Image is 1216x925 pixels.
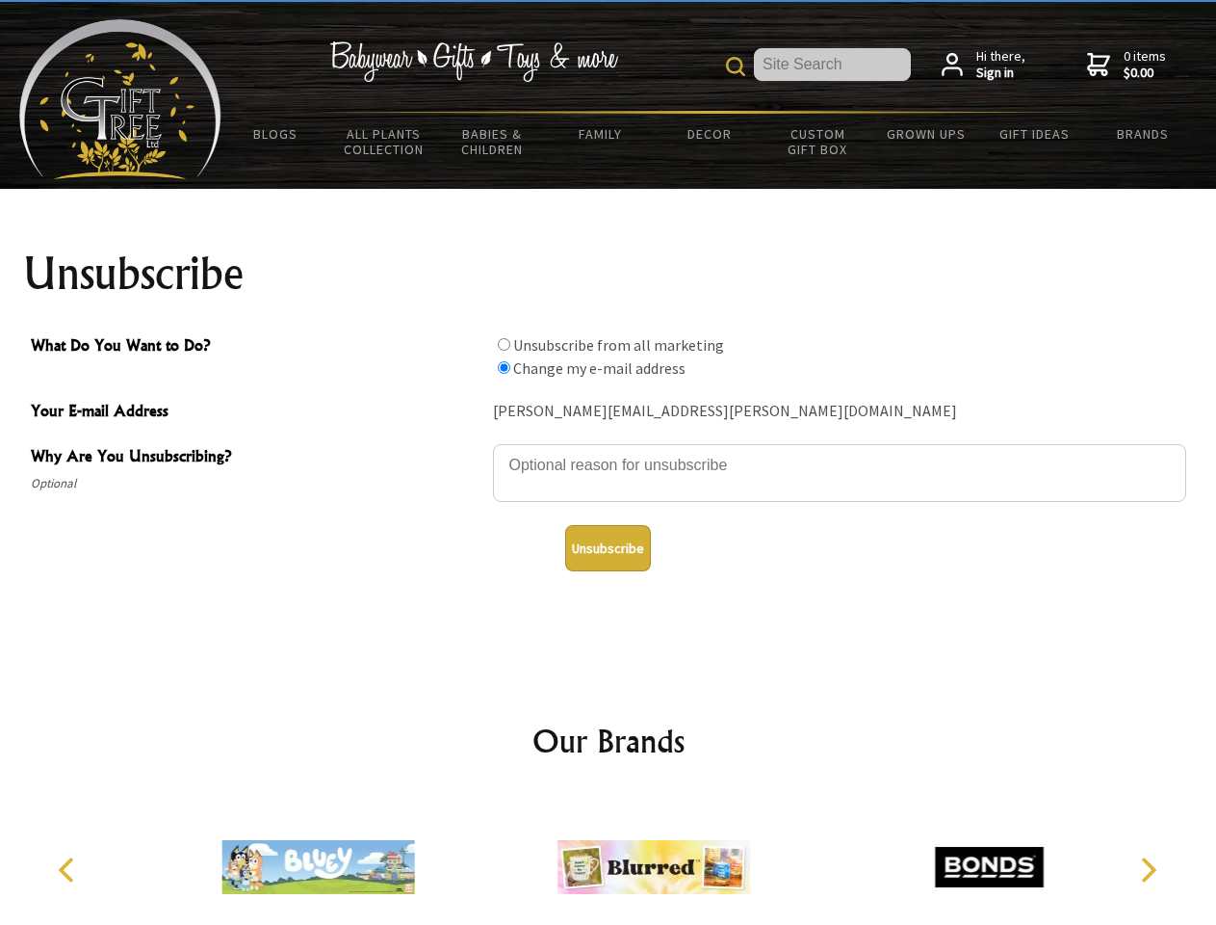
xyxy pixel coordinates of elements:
[31,333,483,361] span: What Do You Want to Do?
[498,361,510,374] input: What Do You Want to Do?
[493,444,1186,502] textarea: Why Are You Unsubscribing?
[980,114,1089,154] a: Gift Ideas
[655,114,763,154] a: Decor
[726,57,745,76] img: product search
[565,525,651,571] button: Unsubscribe
[763,114,872,170] a: Custom Gift Box
[31,399,483,427] span: Your E-mail Address
[31,444,483,472] span: Why Are You Unsubscribing?
[513,335,724,355] label: Unsubscribe from all marketing
[330,114,439,170] a: All Plants Collection
[976,48,1025,82] span: Hi there,
[31,472,483,495] span: Optional
[39,718,1178,764] h2: Our Brands
[329,41,618,82] img: Babywear - Gifts - Toys & more
[23,251,1194,297] h1: Unsubscribe
[547,114,656,154] a: Family
[871,114,980,154] a: Grown Ups
[942,48,1025,82] a: Hi there,Sign in
[19,19,221,179] img: Babyware - Gifts - Toys and more...
[221,114,330,154] a: BLOGS
[438,114,547,170] a: Babies & Children
[754,48,911,81] input: Site Search
[513,358,686,378] label: Change my e-mail address
[1124,65,1166,82] strong: $0.00
[48,849,91,891] button: Previous
[1124,47,1166,82] span: 0 items
[493,397,1186,427] div: [PERSON_NAME][EMAIL_ADDRESS][PERSON_NAME][DOMAIN_NAME]
[498,338,510,351] input: What Do You Want to Do?
[976,65,1025,82] strong: Sign in
[1126,849,1169,891] button: Next
[1089,114,1198,154] a: Brands
[1087,48,1166,82] a: 0 items$0.00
